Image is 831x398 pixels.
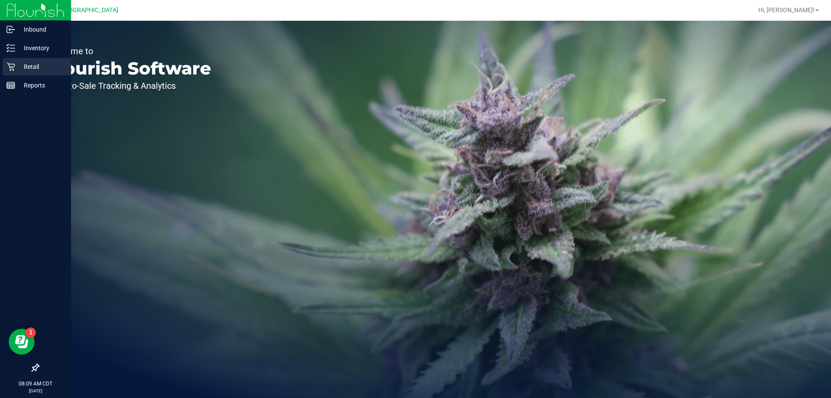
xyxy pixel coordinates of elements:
[15,61,67,72] p: Retail
[47,47,211,55] p: Welcome to
[4,388,67,394] p: [DATE]
[15,43,67,53] p: Inventory
[6,62,15,71] inline-svg: Retail
[758,6,815,13] span: Hi, [PERSON_NAME]!
[59,6,118,14] span: [GEOGRAPHIC_DATA]
[4,380,67,388] p: 08:09 AM CDT
[26,327,36,338] iframe: Resource center unread badge
[47,81,211,90] p: Seed-to-Sale Tracking & Analytics
[6,44,15,52] inline-svg: Inventory
[6,81,15,90] inline-svg: Reports
[15,80,67,91] p: Reports
[15,24,67,35] p: Inbound
[9,329,35,355] iframe: Resource center
[47,60,211,77] p: Flourish Software
[6,25,15,34] inline-svg: Inbound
